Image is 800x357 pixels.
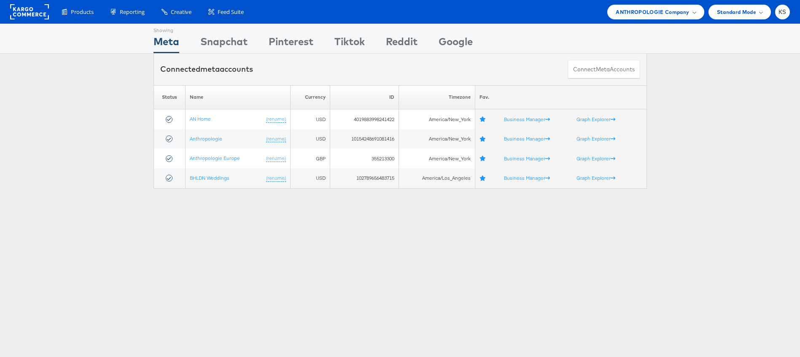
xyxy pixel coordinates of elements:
div: Pinterest [269,34,313,53]
a: Graph Explorer [576,155,615,162]
div: Google [439,34,473,53]
a: Graph Explorer [576,135,615,142]
a: (rename) [266,155,286,162]
td: 10154248691081416 [330,129,399,149]
a: Anthropologie Europe [190,155,240,161]
th: Currency [291,85,330,109]
a: Anthropologie [190,135,222,142]
th: Timezone [399,85,475,109]
span: meta [200,64,220,74]
span: Feed Suite [218,8,244,16]
span: Reporting [120,8,145,16]
a: Business Manager [504,135,550,142]
td: 4019883998241422 [330,109,399,129]
div: Snapchat [200,34,248,53]
span: Products [71,8,94,16]
div: Reddit [386,34,418,53]
th: Name [186,85,291,109]
span: Standard Mode [717,8,756,16]
a: (rename) [266,135,286,143]
span: KS [778,9,787,15]
a: AN Home [190,116,211,122]
a: (rename) [266,175,286,182]
th: ID [330,85,399,109]
a: Business Manager [504,116,550,122]
td: America/Los_Angeles [399,168,475,188]
button: ConnectmetaAccounts [568,60,640,79]
td: USD [291,109,330,129]
a: Graph Explorer [576,116,615,122]
td: 102789656483715 [330,168,399,188]
a: BHLDN Weddings [190,175,229,181]
td: America/New_York [399,109,475,129]
td: America/New_York [399,129,475,149]
span: ANTHROPOLOGIE Company [616,8,689,16]
th: Status [154,85,186,109]
span: meta [596,65,610,73]
a: Business Manager [504,175,550,181]
div: Connected accounts [160,64,253,75]
span: Creative [171,8,191,16]
td: USD [291,168,330,188]
td: USD [291,129,330,149]
td: 355213300 [330,149,399,168]
td: GBP [291,149,330,168]
div: Showing [154,24,179,34]
a: Business Manager [504,155,550,162]
div: Meta [154,34,179,53]
a: (rename) [266,116,286,123]
td: America/New_York [399,149,475,168]
div: Tiktok [334,34,365,53]
a: Graph Explorer [576,175,615,181]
